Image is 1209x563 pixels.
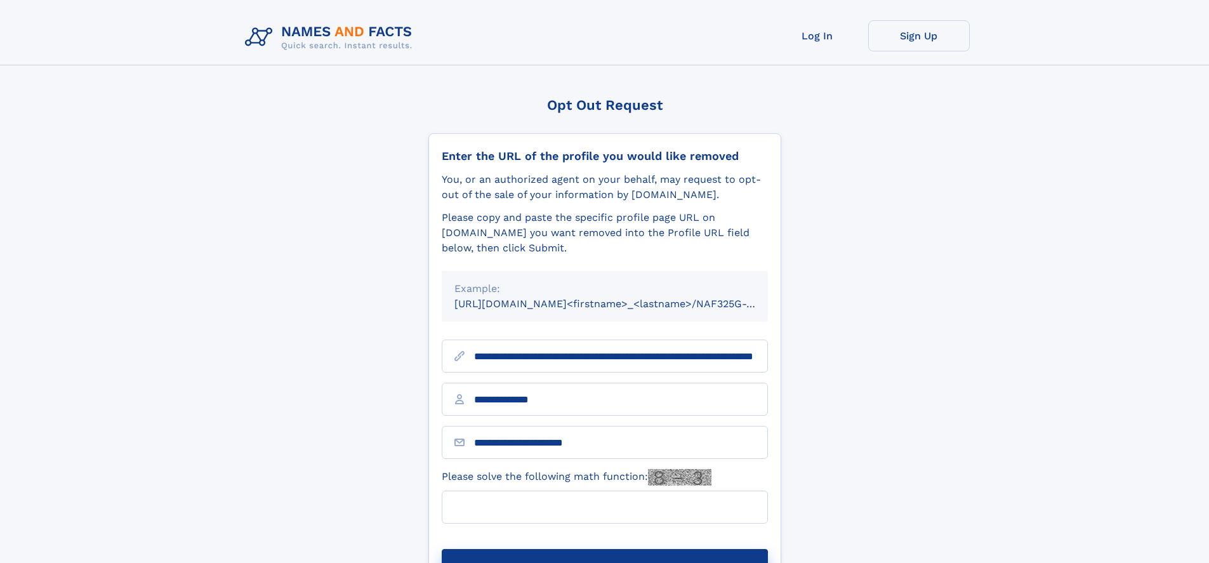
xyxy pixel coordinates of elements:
div: Example: [454,281,755,296]
img: Logo Names and Facts [240,20,423,55]
div: Please copy and paste the specific profile page URL on [DOMAIN_NAME] you want removed into the Pr... [442,210,768,256]
div: Enter the URL of the profile you would like removed [442,149,768,163]
a: Sign Up [868,20,970,51]
label: Please solve the following math function: [442,469,711,486]
small: [URL][DOMAIN_NAME]<firstname>_<lastname>/NAF325G-xxxxxxxx [454,298,792,310]
a: Log In [767,20,868,51]
div: You, or an authorized agent on your behalf, may request to opt-out of the sale of your informatio... [442,172,768,202]
div: Opt Out Request [428,97,781,113]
